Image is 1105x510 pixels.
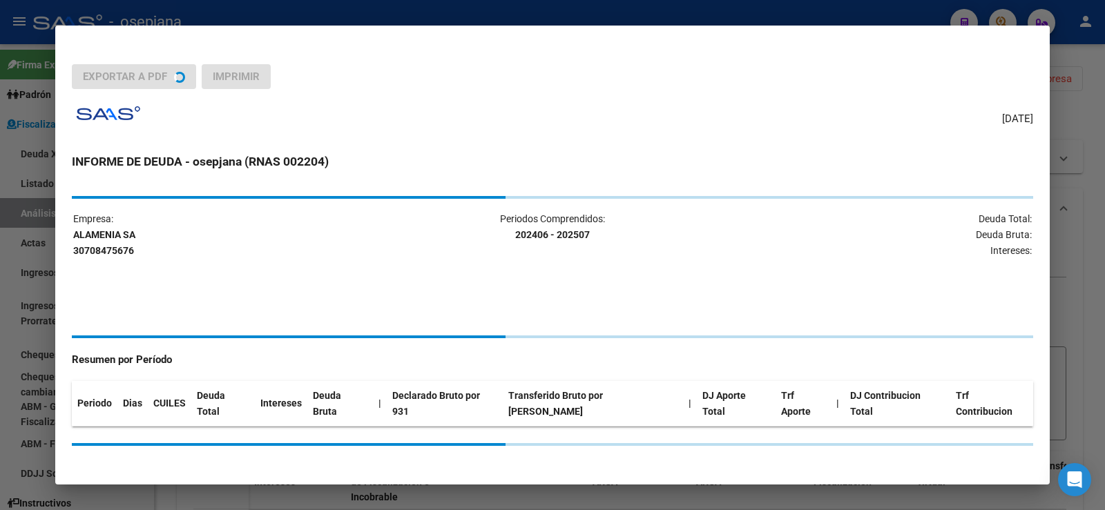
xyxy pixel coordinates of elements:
th: Transferido Bruto por [PERSON_NAME] [503,381,683,426]
th: DJ Aporte Total [697,381,776,426]
th: Trf Contribucion [950,381,1033,426]
th: | [831,381,845,426]
th: Intereses [255,381,307,426]
strong: ALAMENIA SA 30708475676 [73,229,135,256]
span: [DATE] [1002,111,1033,127]
th: Periodo [72,381,117,426]
button: Imprimir [202,64,271,89]
h4: Resumen por Período [72,352,1033,368]
th: CUILES [148,381,191,426]
th: | [373,381,387,426]
th: Deuda Bruta [307,381,372,426]
strong: 202406 - 202507 [515,229,590,240]
span: Exportar a PDF [83,70,167,83]
span: Imprimir [213,70,260,83]
p: Empresa: [73,211,392,258]
button: Exportar a PDF [72,64,196,89]
h3: INFORME DE DEUDA - osepjana (RNAS 002204) [72,153,1033,170]
th: Declarado Bruto por 931 [387,381,503,426]
th: Trf Aporte [776,381,832,426]
th: Deuda Total [191,381,255,426]
p: Periodos Comprendidos: [393,211,711,243]
th: DJ Contribucion Total [845,381,950,426]
th: | [683,381,697,426]
p: Deuda Total: Deuda Bruta: Intereses: [713,211,1032,258]
th: Dias [117,381,148,426]
div: Open Intercom Messenger [1058,463,1091,496]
